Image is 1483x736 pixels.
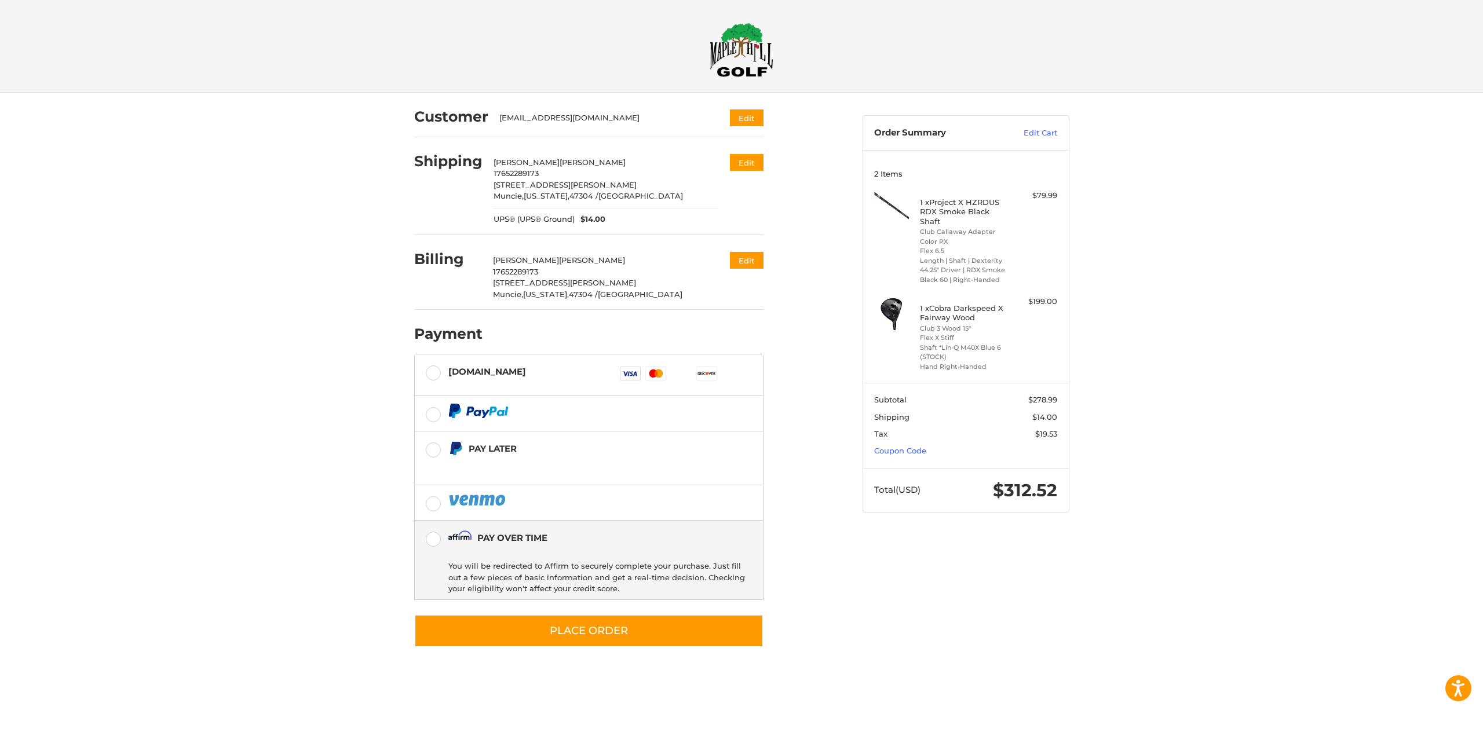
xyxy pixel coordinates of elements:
[1032,412,1057,422] span: $14.00
[523,290,569,299] span: [US_STATE],
[414,614,764,647] button: Place Order
[920,343,1009,362] li: Shaft *Lin-Q M40X Blue 6 (STOCK)
[920,197,1009,226] h4: 1 x Project X HZRDUS RDX Smoke Black Shaft
[477,528,547,547] div: Pay over time
[920,333,1009,343] li: Flex X Stiff
[494,214,575,225] span: UPS® (UPS® Ground)
[874,484,921,495] span: Total (USD)
[999,127,1057,139] a: Edit Cart
[730,252,764,269] button: Edit
[1028,395,1057,404] span: $278.99
[569,290,598,299] span: 47304 /
[493,267,538,276] span: 17652289173
[730,109,764,126] button: Edit
[414,108,488,126] h2: Customer
[920,227,1009,237] li: Club Callaway Adapter
[448,460,691,471] iframe: PayPal Message 1
[1011,190,1057,202] div: $79.99
[493,255,559,265] span: [PERSON_NAME]
[524,191,569,200] span: [US_STATE],
[414,152,483,170] h2: Shipping
[494,191,524,200] span: Muncie,
[710,23,773,77] img: Maple Hill Golf
[874,169,1057,178] h3: 2 Items
[559,255,625,265] span: [PERSON_NAME]
[499,112,707,124] div: [EMAIL_ADDRESS][DOMAIN_NAME]
[1387,705,1483,736] iframe: Google Customer Reviews
[448,530,472,545] img: Affirm icon
[920,256,1009,285] li: Length | Shaft | Dexterity 44.25" Driver | RDX Smoke Black 60 | Right-Handed
[1035,429,1057,438] span: $19.53
[920,362,1009,372] li: Hand Right-Handed
[575,214,605,225] span: $14.00
[414,250,482,268] h2: Billing
[920,324,1009,334] li: Club 3 Wood 15°
[493,278,636,287] span: [STREET_ADDRESS][PERSON_NAME]
[730,154,764,171] button: Edit
[874,429,887,438] span: Tax
[493,290,523,299] span: Muncie,
[993,479,1057,501] span: $312.52
[414,325,483,343] h2: Payment
[494,180,637,189] span: [STREET_ADDRESS][PERSON_NAME]
[448,493,507,507] img: PayPal icon
[560,158,626,167] span: [PERSON_NAME]
[569,191,598,200] span: 47304 /
[448,362,526,381] div: [DOMAIN_NAME]
[494,169,539,178] span: 17652289173
[920,237,1009,247] li: Color PX
[494,158,560,167] span: [PERSON_NAME]
[874,395,907,404] span: Subtotal
[448,441,463,456] img: Pay Later icon
[469,439,691,458] div: Pay Later
[874,412,909,422] span: Shipping
[1011,296,1057,307] div: $199.00
[920,303,1009,323] h4: 1 x Cobra Darkspeed X Fairway Wood
[448,404,509,418] img: PayPal icon
[874,127,999,139] h3: Order Summary
[448,555,746,599] div: You will be redirected to Affirm to securely complete your purchase. Just fill out a few pieces o...
[874,446,926,455] a: Coupon Code
[598,290,682,299] span: [GEOGRAPHIC_DATA]
[920,246,1009,256] li: Flex 6.5
[598,191,683,200] span: [GEOGRAPHIC_DATA]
